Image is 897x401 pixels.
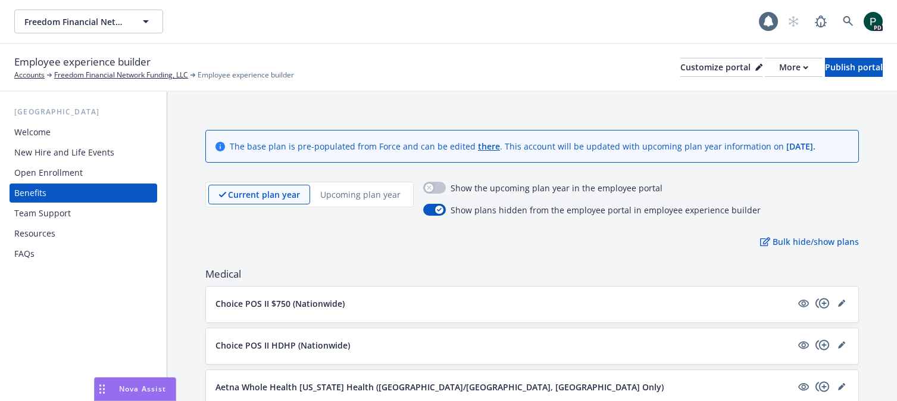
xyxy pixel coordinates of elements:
p: Bulk hide/show plans [760,235,859,248]
span: [DATE] . [786,141,815,152]
button: Publish portal [825,58,883,77]
p: Aetna Whole Health [US_STATE] Health ([GEOGRAPHIC_DATA]/[GEOGRAPHIC_DATA], [GEOGRAPHIC_DATA] Only) [215,381,664,393]
a: FAQs [10,244,157,263]
div: Benefits [14,184,46,203]
a: visible [796,338,811,352]
span: Show plans hidden from the employee portal in employee experience builder [451,204,761,216]
a: Search [836,10,860,33]
a: Benefits [10,184,157,203]
a: Start snowing [782,10,805,33]
span: Nova Assist [119,384,166,394]
a: editPencil [835,338,849,352]
button: Customize portal [680,58,762,77]
a: editPencil [835,380,849,394]
span: Show the upcoming plan year in the employee portal [451,182,662,194]
button: Choice POS II HDHP (Nationwide) [215,339,792,352]
a: Team Support [10,204,157,223]
div: Open Enrollment [14,163,83,182]
button: Freedom Financial Network Funding, LLC [14,10,163,33]
div: Resources [14,224,55,243]
span: . This account will be updated with upcoming plan year information on [500,141,786,152]
p: Current plan year [228,188,300,201]
a: there [478,141,500,152]
a: visible [796,380,811,394]
div: Welcome [14,123,51,142]
button: Nova Assist [94,377,176,401]
button: More [765,58,823,77]
p: Choice POS II HDHP (Nationwide) [215,339,350,352]
a: visible [796,296,811,310]
a: copyPlus [815,338,830,352]
span: Employee experience builder [14,54,151,70]
span: The base plan is pre-populated from Force and can be edited [230,141,478,152]
a: Resources [10,224,157,243]
button: Choice POS II $750 (Nationwide) [215,297,792,310]
button: Aetna Whole Health [US_STATE] Health ([GEOGRAPHIC_DATA]/[GEOGRAPHIC_DATA], [GEOGRAPHIC_DATA] Only) [215,381,792,393]
a: Freedom Financial Network Funding, LLC [54,70,188,80]
a: Welcome [10,123,157,142]
span: Employee experience builder [198,70,294,80]
div: Team Support [14,204,71,223]
a: New Hire and Life Events [10,143,157,162]
a: Report a Bug [809,10,833,33]
div: Customize portal [680,58,762,76]
a: copyPlus [815,296,830,310]
p: Choice POS II $750 (Nationwide) [215,297,345,310]
div: [GEOGRAPHIC_DATA] [10,106,157,118]
a: copyPlus [815,380,830,394]
a: Accounts [14,70,45,80]
a: editPencil [835,296,849,310]
div: More [779,58,808,76]
div: Drag to move [95,378,110,400]
span: Freedom Financial Network Funding, LLC [24,15,127,28]
div: New Hire and Life Events [14,143,114,162]
img: photo [864,12,883,31]
div: FAQs [14,244,35,263]
a: Open Enrollment [10,163,157,182]
p: Upcoming plan year [320,188,401,201]
div: Publish portal [825,58,883,76]
span: Medical [205,267,859,281]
